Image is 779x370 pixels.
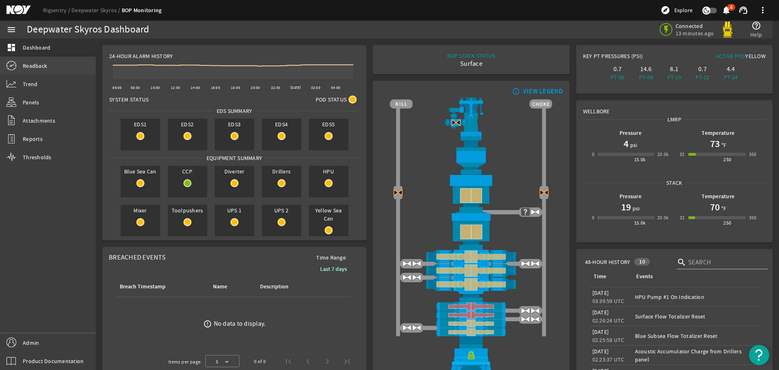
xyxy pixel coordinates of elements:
button: Last 7 days [314,262,353,276]
span: Toolpushers [168,205,207,216]
img: PipeRamClose.png [390,302,552,311]
div: Time [592,272,625,281]
i: search [677,257,686,267]
img: Valve2CloseBlock.png [539,188,549,198]
img: ValveOpen.png [530,314,540,324]
div: Breach Timestamp [118,282,202,291]
a: Deepwater Skyros [71,6,122,14]
span: HPU [309,166,349,177]
div: 8.1 [662,65,687,73]
text: 04:00 [331,85,340,90]
span: Yellow [745,52,766,60]
legacy-datetime-component: 02:25:58 UTC [592,336,624,344]
div: Description [260,282,288,291]
span: Dashboard [23,43,50,52]
span: EDS1 [121,119,160,130]
div: BOP STACK STATUS [447,52,495,60]
span: Pod Status [316,95,347,104]
span: Trend [23,80,37,88]
img: Valve2CloseBlock.png [393,188,403,198]
button: more_vert [753,0,773,20]
div: Wellbore [577,101,772,115]
mat-icon: menu [6,25,16,35]
div: Surface Flow Totalizer Reset [635,312,756,320]
img: ValveOpen.png [412,323,422,333]
span: Product Documentation [23,357,84,365]
span: EDS SUMMARY [214,107,255,115]
div: 350 [749,214,757,222]
text: 06:00 [112,85,122,90]
div: 4.4 [718,65,743,73]
span: Connected [676,22,714,30]
div: Surface [447,60,495,68]
legacy-datetime-component: 02:26:24 UTC [592,317,624,324]
div: No data to display. [214,320,266,328]
img: UpperAnnularCloseBlock.png [390,174,552,212]
text: 08:00 [131,85,140,90]
button: Explore [657,4,696,17]
div: 32 [680,150,685,158]
div: 10 [634,258,650,266]
button: 4 [722,6,730,15]
div: PT-10 [662,73,687,81]
text: 20:00 [251,85,260,90]
span: 13 minutes ago [676,30,714,37]
div: Breach Timestamp [120,282,166,291]
div: Time [594,272,606,281]
span: Equipment Summary [204,154,265,162]
span: Breached Events [109,253,166,262]
div: Name [212,282,249,291]
img: PipeRamCloseBlock.png [390,319,552,328]
div: 20.0k [657,214,669,222]
span: EDS4 [262,119,301,130]
mat-icon: notifications [721,5,731,15]
text: 02:00 [311,85,321,90]
button: Open Resource Center [749,345,769,365]
legacy-datetime-component: [DATE] [592,309,609,316]
span: 48-Hour History [585,258,631,266]
span: Admin [23,339,39,347]
mat-icon: error_outline [203,320,212,328]
img: ShearRamCloseBlock.png [390,277,552,291]
mat-icon: help_outline [751,21,761,30]
div: 0.7 [690,65,715,73]
span: 24-Hour Alarm History [109,52,173,60]
span: System Status [109,95,148,104]
img: PipeRamCloseBlock.png [390,328,552,336]
img: ValveOpen.png [402,259,412,268]
span: Panels [23,98,39,106]
b: Last 7 days [320,265,347,273]
legacy-datetime-component: 03:39:59 UTC [592,297,624,305]
img: FlexJoint.png [390,136,552,174]
a: Rigsentry [43,6,71,14]
div: Items per page: [168,358,202,366]
div: PT-14 [718,73,743,81]
text: 22:00 [271,85,280,90]
text: 16:00 [211,85,220,90]
img: ShearRamCloseBlock.png [390,250,552,264]
input: Search [688,257,761,267]
img: ValveOpen.png [412,273,422,282]
div: 0 [592,214,594,222]
img: BopBodyShearBottom.png [390,291,552,302]
b: Pressure [620,193,641,200]
img: ShearRamCloseBlock.png [390,264,552,277]
div: 20.0k [657,150,669,158]
div: 0.7 [605,65,630,73]
div: 250 [723,156,731,164]
span: EDS2 [168,119,207,130]
span: Thresholds [23,153,52,161]
div: PT-08 [633,73,658,81]
mat-icon: dashboard [6,43,16,52]
img: ValveOpen.png [521,314,530,324]
div: Description [259,282,317,291]
span: Diverter [215,166,254,177]
span: °F [720,204,727,212]
img: RiserAdapter.png [390,97,552,136]
img: ValveOpen.png [521,259,530,268]
img: ValveOpen.png [402,323,412,333]
img: ValveOpen.png [412,259,422,268]
span: LMRP [665,115,684,123]
span: Active Pod [716,52,746,60]
div: Events [636,272,653,281]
